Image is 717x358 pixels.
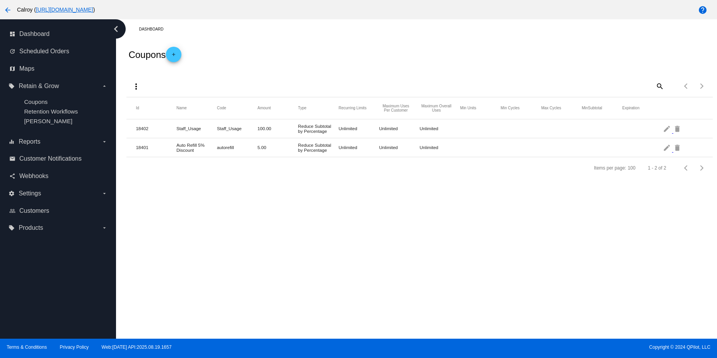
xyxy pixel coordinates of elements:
[24,118,72,124] a: [PERSON_NAME]
[379,143,420,152] mat-cell: Unlimited
[9,156,15,162] i: email
[101,139,108,145] i: arrow_drop_down
[217,106,226,110] button: Change sorting for Code
[298,141,339,154] mat-cell: Reduce Subtotal by Percentage
[9,45,108,58] a: update Scheduled Orders
[36,7,93,13] a: [URL][DOMAIN_NAME]
[19,207,49,214] span: Customers
[9,48,15,54] i: update
[217,143,258,152] mat-cell: autorefill
[9,63,108,75] a: map Maps
[101,225,108,231] i: arrow_drop_down
[338,143,379,152] mat-cell: Unlimited
[102,344,172,350] a: Web:[DATE] API:2025.08.19.1657
[420,143,460,152] mat-cell: Unlimited
[698,5,707,15] mat-icon: help
[19,190,41,197] span: Settings
[24,108,78,115] a: Retention Workflows
[582,106,602,110] button: Change sorting for MinSubtotal
[379,124,420,133] mat-cell: Unlimited
[9,31,15,37] i: dashboard
[136,143,176,152] mat-cell: 18401
[379,104,413,112] button: Change sorting for CustomerConversionLimits
[258,106,271,110] button: Change sorting for Amount
[694,78,710,94] button: Next page
[9,66,15,72] i: map
[258,143,298,152] mat-cell: 5.00
[136,124,176,133] mat-cell: 18402
[338,124,379,133] mat-cell: Unlimited
[19,173,48,180] span: Webhooks
[136,106,139,110] button: Change sorting for Id
[648,165,666,171] div: 1 - 2 of 2
[176,141,217,154] mat-cell: Auto Refill 5% Discount
[169,52,178,61] mat-icon: add
[9,190,15,197] i: settings
[9,208,15,214] i: people_outline
[9,28,108,40] a: dashboard Dashboard
[9,139,15,145] i: equalizer
[298,106,307,110] button: Change sorting for DiscountType
[19,224,43,231] span: Products
[139,23,170,35] a: Dashboard
[501,106,520,110] button: Change sorting for MinCycles
[9,205,108,217] a: people_outline Customers
[694,160,710,176] button: Next page
[9,170,108,182] a: share Webhooks
[594,165,626,171] div: Items per page:
[663,122,672,134] mat-icon: edit
[176,124,217,133] mat-cell: Staff_Usage
[673,141,683,153] mat-icon: delete
[19,65,34,72] span: Maps
[60,344,89,350] a: Privacy Policy
[19,138,40,145] span: Reports
[176,106,187,110] button: Change sorting for Name
[655,80,664,92] mat-icon: search
[628,165,635,171] div: 100
[110,23,122,35] i: chevron_left
[420,124,460,133] mat-cell: Unlimited
[19,83,59,90] span: Retain & Grow
[338,106,366,110] button: Change sorting for RecurringLimits
[663,141,672,153] mat-icon: edit
[19,155,82,162] span: Customer Notifications
[101,190,108,197] i: arrow_drop_down
[19,31,50,37] span: Dashboard
[131,82,141,91] mat-icon: more_vert
[365,344,710,350] span: Copyright © 2024 QPilot, LLC
[9,173,15,179] i: share
[460,106,476,110] button: Change sorting for MinUnits
[679,78,694,94] button: Previous page
[258,124,298,133] mat-cell: 100.00
[128,47,181,62] h2: Coupons
[622,106,639,110] button: Change sorting for ExpirationDate
[101,83,108,89] i: arrow_drop_down
[541,106,561,110] button: Change sorting for MaxCycles
[217,124,258,133] mat-cell: Staff_Usage
[673,122,683,134] mat-icon: delete
[3,5,12,15] mat-icon: arrow_back
[9,83,15,89] i: local_offer
[24,98,48,105] a: Coupons
[9,153,108,165] a: email Customer Notifications
[420,104,453,112] button: Change sorting for SiteConversionLimits
[17,7,95,13] span: Calroy ( )
[7,344,47,350] a: Terms & Conditions
[679,160,694,176] button: Previous page
[298,122,339,136] mat-cell: Reduce Subtotal by Percentage
[9,225,15,231] i: local_offer
[19,48,69,55] span: Scheduled Orders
